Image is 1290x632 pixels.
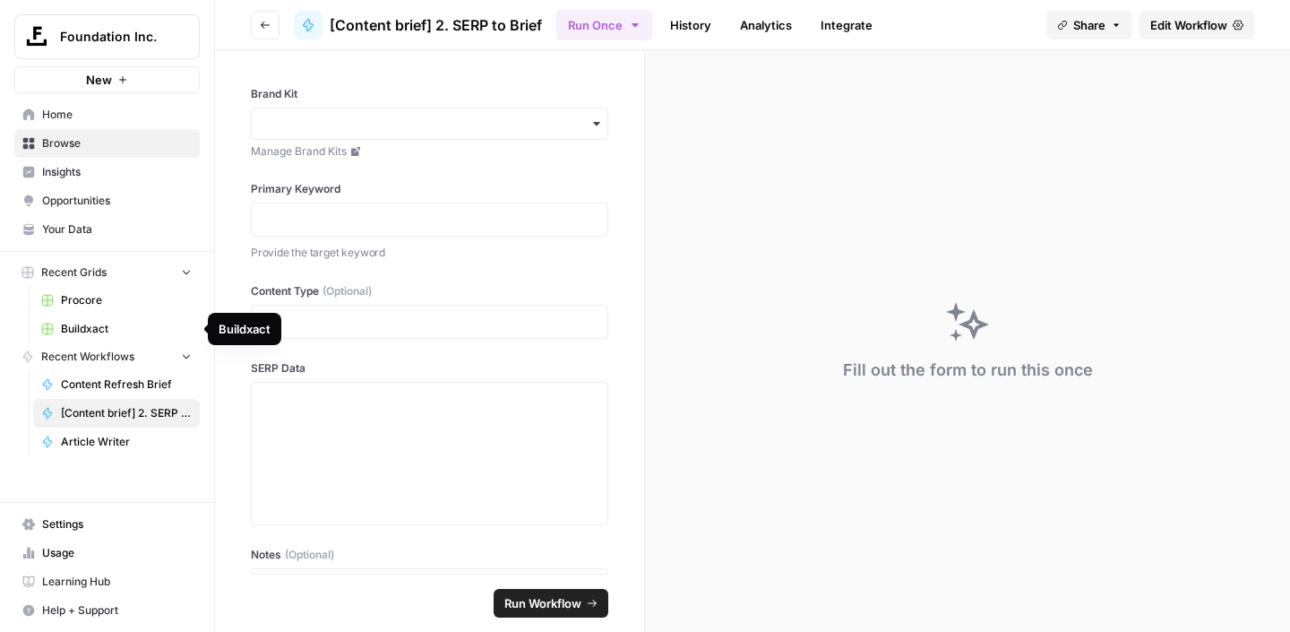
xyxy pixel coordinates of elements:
a: Content Refresh Brief [33,370,200,399]
label: Notes [251,547,608,563]
span: Home [42,107,192,123]
a: Settings [14,510,200,539]
a: History [659,11,722,39]
span: Settings [42,516,192,532]
span: Foundation Inc. [60,28,168,46]
a: Home [14,100,200,129]
span: New [86,71,112,89]
a: Learning Hub [14,567,200,596]
label: Content Type [251,283,608,299]
a: Insights [14,158,200,186]
span: Help + Support [42,602,192,619]
a: Usage [14,539,200,567]
a: Your Data [14,215,200,244]
span: (Optional) [285,547,334,563]
a: Opportunities [14,186,200,215]
span: Your Data [42,221,192,238]
a: Buildxact [33,315,200,343]
span: Usage [42,545,192,561]
div: Fill out the form to run this once [843,358,1093,383]
span: [Content brief] 2. SERP to Brief [61,405,192,421]
p: Provide the target keyword [251,244,608,262]
button: Recent Grids [14,259,200,286]
span: Learning Hub [42,574,192,590]
label: SERP Data [251,360,608,377]
span: Recent Grids [41,264,107,281]
a: Manage Brand Kits [251,143,608,160]
span: Content Refresh Brief [61,377,192,393]
span: Share [1073,16,1105,34]
button: Run Once [556,10,652,40]
span: (Optional) [322,283,372,299]
span: Edit Workflow [1150,16,1227,34]
button: Help + Support [14,596,200,625]
a: Edit Workflow [1139,11,1254,39]
button: Share [1046,11,1132,39]
span: Opportunities [42,193,192,209]
button: Workspace: Foundation Inc. [14,14,200,59]
button: Run Workflow [494,589,608,618]
span: Procore [61,292,192,308]
span: Article Writer [61,434,192,450]
span: Recent Workflows [41,349,134,365]
button: New [14,66,200,93]
span: [Content brief] 2. SERP to Brief [330,14,542,36]
a: [Content brief] 2. SERP to Brief [294,11,542,39]
span: Insights [42,164,192,180]
span: Run Workflow [504,594,581,612]
button: Recent Workflows [14,343,200,370]
a: [Content brief] 2. SERP to Brief [33,399,200,428]
a: Analytics [729,11,803,39]
a: Article Writer [33,428,200,456]
label: Primary Keyword [251,181,608,197]
label: Brand Kit [251,86,608,102]
a: Procore [33,286,200,315]
a: Browse [14,129,200,158]
img: Foundation Inc. Logo [21,21,53,53]
a: Integrate [810,11,883,39]
span: Buildxact [61,321,192,337]
span: Browse [42,135,192,152]
div: Buildxact [219,320,271,338]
